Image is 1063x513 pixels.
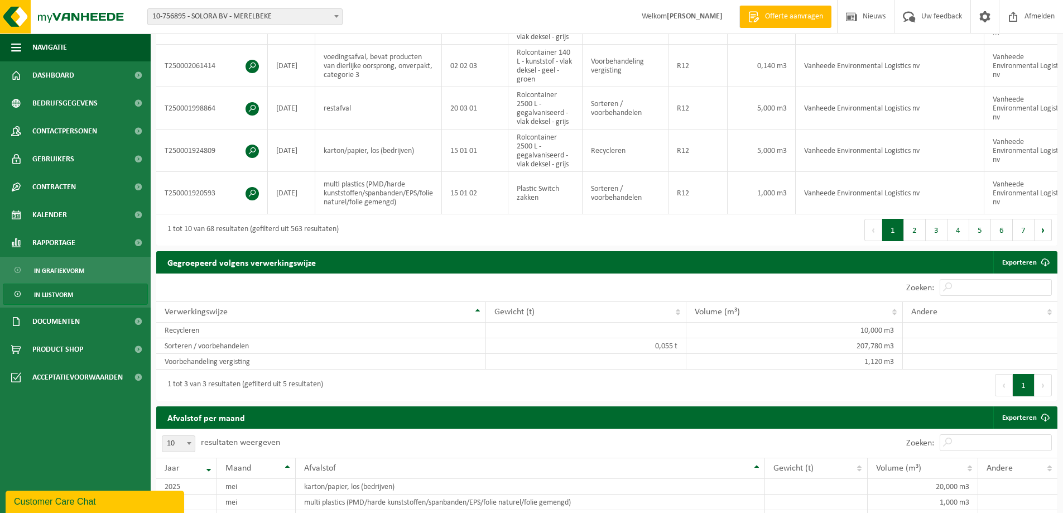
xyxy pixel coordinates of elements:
span: Offerte aanvragen [762,11,826,22]
button: 7 [1013,219,1035,241]
td: Recycleren [583,130,668,172]
h2: Afvalstof per maand [156,406,256,428]
a: Exporteren [993,406,1056,429]
td: Voorbehandeling vergisting [156,354,486,370]
span: Jaar [165,464,180,473]
td: 20 03 01 [442,87,508,130]
button: 2 [904,219,926,241]
span: Dashboard [32,61,74,89]
span: Andere [987,464,1013,473]
span: Gewicht (t) [494,308,535,317]
span: Verwerkingswijze [165,308,228,317]
iframe: chat widget [6,488,186,513]
td: 1,120 m3 [686,354,903,370]
button: 4 [947,219,969,241]
span: Gebruikers [32,145,74,173]
td: Voorbehandeling vergisting [583,45,668,87]
td: [DATE] [268,45,315,87]
td: 1,000 m3 [728,172,796,214]
label: Zoeken: [906,284,934,293]
td: restafval [315,87,442,130]
label: Zoeken: [906,439,934,448]
td: R12 [668,87,728,130]
td: 20,000 m3 [868,479,978,495]
td: 5,000 m3 [728,130,796,172]
td: Rolcontainer 2500 L - gegalvaniseerd - vlak deksel - grijs [508,130,583,172]
td: 2025 [156,495,217,510]
span: Maand [225,464,251,473]
a: Exporteren [993,251,1056,274]
button: Next [1035,219,1052,241]
span: Documenten [32,308,80,335]
button: Previous [995,374,1013,396]
td: Vanheede Environmental Logistics nv [796,45,984,87]
button: Previous [864,219,882,241]
td: 0,055 t [486,338,686,354]
td: 5,000 m3 [728,87,796,130]
td: R12 [668,172,728,214]
td: mei [217,479,296,495]
h2: Gegroepeerd volgens verwerkingswijze [156,251,327,273]
td: [DATE] [268,87,315,130]
td: 15 01 01 [442,130,508,172]
span: Volume (m³) [695,308,740,317]
td: T250002061414 [156,45,268,87]
td: multi plastics (PMD/harde kunststoffen/spanbanden/EPS/folie naturel/folie gemengd) [315,172,442,214]
span: 10 [162,436,195,452]
td: Plastic Switch zakken [508,172,583,214]
td: karton/papier, los (bedrijven) [296,479,765,495]
td: R12 [668,45,728,87]
button: 3 [926,219,947,241]
span: Contactpersonen [32,117,97,145]
span: Kalender [32,201,67,229]
td: [DATE] [268,130,315,172]
td: Vanheede Environmental Logistics nv [796,172,984,214]
td: T250001920593 [156,172,268,214]
td: Sorteren / voorbehandelen [156,338,486,354]
td: Vanheede Environmental Logistics nv [796,130,984,172]
td: voedingsafval, bevat producten van dierlijke oorsprong, onverpakt, categorie 3 [315,45,442,87]
span: Acceptatievoorwaarden [32,363,123,391]
a: Offerte aanvragen [739,6,831,28]
div: 1 tot 3 van 3 resultaten (gefilterd uit 5 resultaten) [162,375,323,395]
span: Contracten [32,173,76,201]
td: Vanheede Environmental Logistics nv [796,87,984,130]
td: 15 01 02 [442,172,508,214]
a: In grafiekvorm [3,260,148,281]
span: 10-756895 - SOLORA BV - MERELBEKE [147,8,343,25]
td: T250001998864 [156,87,268,130]
button: 5 [969,219,991,241]
td: [DATE] [268,172,315,214]
td: Sorteren / voorbehandelen [583,172,668,214]
span: In lijstvorm [34,284,73,305]
span: Product Shop [32,335,83,363]
td: R12 [668,130,728,172]
span: 10-756895 - SOLORA BV - MERELBEKE [148,9,342,25]
strong: [PERSON_NAME] [667,12,723,21]
td: 10,000 m3 [686,323,903,338]
span: Navigatie [32,33,67,61]
span: Volume (m³) [876,464,921,473]
label: resultaten weergeven [201,438,280,447]
td: Rolcontainer 2500 L - gegalvaniseerd - vlak deksel - grijs [508,87,583,130]
td: karton/papier, los (bedrijven) [315,130,442,172]
td: 2025 [156,479,217,495]
span: Andere [911,308,937,317]
td: 0,140 m3 [728,45,796,87]
td: Recycleren [156,323,486,338]
td: multi plastics (PMD/harde kunststoffen/spanbanden/EPS/folie naturel/folie gemengd) [296,495,765,510]
td: Sorteren / voorbehandelen [583,87,668,130]
button: 6 [991,219,1013,241]
td: Rolcontainer 140 L - kunststof - vlak deksel - geel - groen [508,45,583,87]
span: In grafiekvorm [34,260,84,281]
td: T250001924809 [156,130,268,172]
button: Next [1035,374,1052,396]
span: Rapportage [32,229,75,257]
span: 10 [162,435,195,452]
button: 1 [882,219,904,241]
span: Bedrijfsgegevens [32,89,98,117]
td: mei [217,495,296,510]
div: 1 tot 10 van 68 resultaten (gefilterd uit 563 resultaten) [162,220,339,240]
span: Gewicht (t) [773,464,814,473]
